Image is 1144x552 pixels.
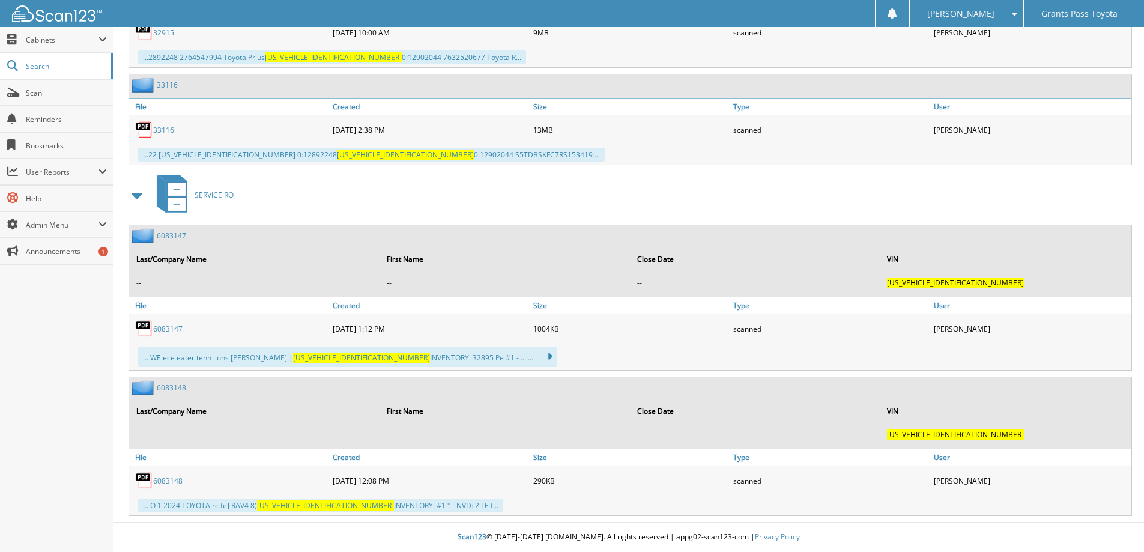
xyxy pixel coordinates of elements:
span: Announcements [26,246,107,256]
span: [US_VEHICLE_IDENTIFICATION_NUMBER] [265,52,402,62]
a: 33116 [157,80,178,90]
a: 6083147 [157,231,186,241]
span: [US_VEHICLE_IDENTIFICATION_NUMBER] [887,278,1024,288]
div: [PERSON_NAME] [931,469,1131,493]
div: [PERSON_NAME] [931,317,1131,341]
a: User [931,297,1131,314]
th: Close Date [631,247,880,271]
a: 6083148 [153,476,183,486]
img: PDF.png [135,320,153,338]
span: [US_VEHICLE_IDENTIFICATION_NUMBER] [887,429,1024,440]
td: -- [631,273,880,293]
a: File [129,449,330,466]
span: Help [26,193,107,204]
div: scanned [730,118,931,142]
span: Grants Pass Toyota [1041,10,1118,17]
div: scanned [730,20,931,44]
div: 1004KB [530,317,731,341]
th: VIN [881,247,1130,271]
div: [DATE] 12:08 PM [330,469,530,493]
img: PDF.png [135,23,153,41]
div: 9MB [530,20,731,44]
span: [US_VEHICLE_IDENTIFICATION_NUMBER] [257,500,394,511]
div: scanned [730,469,931,493]
span: User Reports [26,167,98,177]
td: -- [130,425,380,444]
img: PDF.png [135,472,153,490]
a: 6083148 [157,383,186,393]
div: [PERSON_NAME] [931,20,1131,44]
a: Created [330,297,530,314]
a: 33116 [153,125,174,135]
th: First Name [381,399,630,423]
span: [PERSON_NAME] [927,10,994,17]
div: [DATE] 10:00 AM [330,20,530,44]
a: 6083147 [153,324,183,334]
img: PDF.png [135,121,153,139]
div: 13MB [530,118,731,142]
a: User [931,99,1131,115]
a: Size [530,99,731,115]
a: Type [730,297,931,314]
a: Created [330,449,530,466]
span: Scan [26,88,107,98]
span: Bookmarks [26,141,107,151]
th: Close Date [631,399,880,423]
span: [US_VEHICLE_IDENTIFICATION_NUMBER] [337,150,474,160]
a: Type [730,449,931,466]
a: File [129,297,330,314]
a: Size [530,297,731,314]
div: 1 [98,247,108,256]
span: [US_VEHICLE_IDENTIFICATION_NUMBER] [293,353,430,363]
div: ...2892248 2764547994 Toyota Prius 0:12902044 7632520677 Toyota R... [138,50,526,64]
td: -- [130,273,380,293]
a: SERVICE RO [150,171,234,219]
div: ...22 [US_VEHICLE_IDENTIFICATION_NUMBER] 0:12892248 0:12902044 S5TDBSKFC7RS153419 ... [138,148,605,162]
a: User [931,449,1131,466]
a: File [129,99,330,115]
img: folder2.png [132,77,157,93]
th: VIN [881,399,1130,423]
div: ... WEiece eater tenn lions [PERSON_NAME] | INVENTORY: 32895 Pe #1 - ... ... [138,347,557,367]
a: Created [330,99,530,115]
div: [DATE] 1:12 PM [330,317,530,341]
span: Cabinets [26,35,98,45]
span: Search [26,61,105,71]
td: -- [631,425,880,444]
span: SERVICE RO [195,190,234,200]
div: scanned [730,317,931,341]
img: scan123-logo-white.svg [12,5,102,22]
div: 290KB [530,469,731,493]
th: Last/Company Name [130,399,380,423]
th: Last/Company Name [130,247,380,271]
span: Admin Menu [26,220,98,230]
span: Scan123 [458,532,486,542]
div: [DATE] 2:38 PM [330,118,530,142]
a: Size [530,449,731,466]
th: First Name [381,247,630,271]
div: ... O 1 2024 TOYOTA rc fe] RAV4 8) INVENTORY: #1 ° - NVD: 2 LE f... [138,499,503,512]
a: 32915 [153,28,174,38]
span: Reminders [26,114,107,124]
a: Privacy Policy [755,532,800,542]
a: Type [730,99,931,115]
td: -- [381,273,630,293]
img: folder2.png [132,380,157,395]
div: [PERSON_NAME] [931,118,1131,142]
td: -- [381,425,630,444]
img: folder2.png [132,228,157,243]
div: © [DATE]-[DATE] [DOMAIN_NAME]. All rights reserved | appg02-scan123-com | [113,523,1144,552]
